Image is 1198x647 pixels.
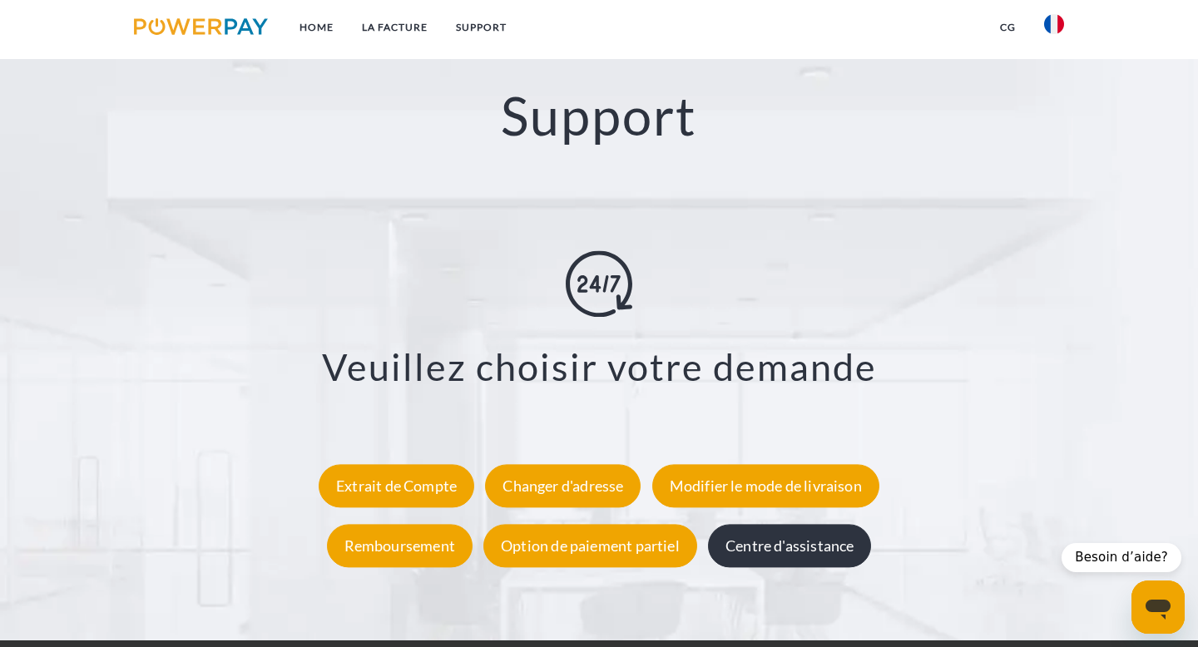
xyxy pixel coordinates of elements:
[1062,543,1181,572] div: Besoin d’aide?
[323,536,477,555] a: Remboursement
[986,12,1030,42] a: CG
[319,464,474,507] div: Extrait de Compte
[566,250,632,317] img: online-shopping.svg
[648,477,884,495] a: Modifier le mode de livraison
[483,524,697,567] div: Option de paiement partiel
[1044,14,1064,34] img: fr
[481,477,645,495] a: Changer d'adresse
[314,477,478,495] a: Extrait de Compte
[479,536,701,555] a: Option de paiement partiel
[60,83,1138,149] h2: Support
[327,524,473,567] div: Remboursement
[704,536,875,555] a: Centre d'assistance
[652,464,879,507] div: Modifier le mode de livraison
[1131,580,1185,634] iframe: Bouton de lancement de la fenêtre de messagerie, conversation en cours
[134,18,268,35] img: logo-powerpay.svg
[285,12,348,42] a: Home
[708,524,871,567] div: Centre d'assistance
[348,12,442,42] a: LA FACTURE
[485,464,641,507] div: Changer d'adresse
[442,12,521,42] a: Support
[81,343,1117,390] h3: Veuillez choisir votre demande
